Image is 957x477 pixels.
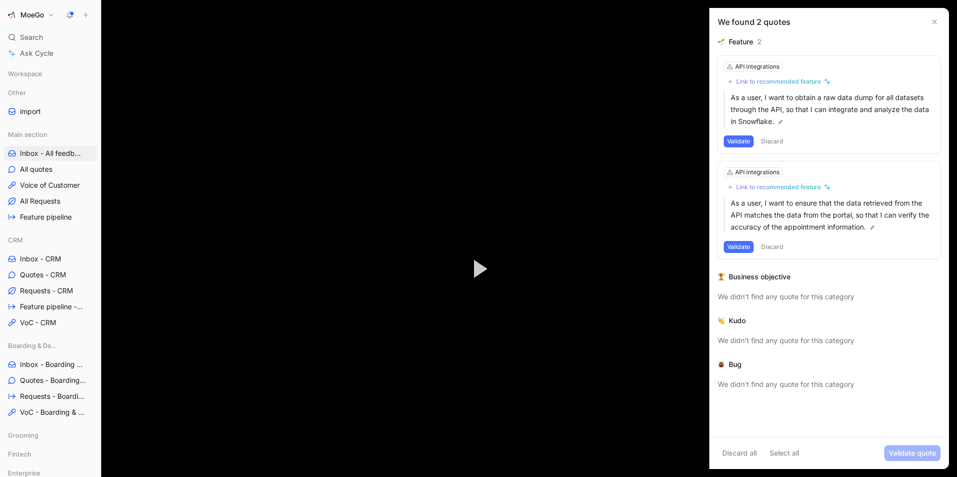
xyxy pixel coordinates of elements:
[20,148,84,158] span: Inbox - All feedbacks
[4,405,97,420] a: VoC - Boarding & daycare
[4,267,97,282] a: Quotes - CRM
[4,8,57,22] button: MoeGoMoeGo
[736,78,821,86] div: Link to recommended feature
[729,36,753,48] div: Feature
[8,430,38,440] span: Grooming
[20,302,84,312] span: Feature pipeline - CRM
[8,129,47,139] span: Main section
[4,178,97,193] a: Voice of Customer
[869,224,876,231] img: pen.svg
[4,46,97,61] a: Ask Cycle
[4,66,97,81] div: Workspace
[718,273,725,280] img: 🏆
[20,180,80,190] span: Voice of Customer
[4,104,97,119] a: import
[735,167,780,177] div: API integrations
[718,361,725,368] img: 🐞
[718,445,761,461] button: Discard all
[20,286,73,296] span: Requests - CRM
[724,181,834,193] button: Link to recommended feature
[731,197,935,233] p: As a user, I want to ensure that the data retrieved from the API matches the data from the portal...
[20,318,56,328] span: VoC - CRM
[729,271,791,283] div: Business objective
[4,127,97,142] div: Main section
[20,212,72,222] span: Feature pipeline
[4,299,97,314] a: Feature pipeline - CRM
[8,235,23,245] span: CRM
[20,254,61,264] span: Inbox - CRM
[736,183,821,191] div: Link to recommended feature
[718,16,791,28] div: We found 2 quotes
[758,241,787,253] button: Discard
[718,335,941,347] div: We didn’t find any quote for this category
[20,407,85,417] span: VoC - Boarding & daycare
[4,233,97,247] div: CRM
[4,389,97,404] a: Requests - Boarding & daycare
[8,69,42,79] span: Workspace
[765,445,803,461] button: Select all
[4,338,97,353] div: Boarding & Daycare
[718,291,941,303] div: We didn’t find any quote for this category
[4,357,97,372] a: Inbox - Boarding & daycare
[4,447,97,465] div: Fintech
[20,31,43,43] span: Search
[20,270,66,280] span: Quotes - CRM
[4,85,97,119] div: Otherimport
[4,146,97,161] a: Inbox - All feedbacks
[758,135,787,147] button: Discard
[4,127,97,225] div: Main sectionInbox - All feedbacksAll quotesVoice of CustomerAll RequestsFeature pipeline
[20,47,53,59] span: Ask Cycle
[757,36,762,48] div: 2
[884,445,941,461] button: Validate quote
[4,315,97,330] a: VoC - CRM
[4,210,97,225] a: Feature pipeline
[718,317,725,324] img: 👏
[4,85,97,100] div: Other
[4,338,97,420] div: Boarding & DaycareInbox - Boarding & daycareQuotes - Boarding & daycareRequests - Boarding & dayc...
[8,88,26,98] span: Other
[731,92,935,127] p: As a user, I want to obtain a raw data dump for all datasets through the API, so that I can integ...
[4,233,97,330] div: CRMInbox - CRMQuotes - CRMRequests - CRMFeature pipeline - CRMVoC - CRM
[718,378,941,390] div: We didn’t find any quote for this category
[729,358,742,370] div: Bug
[8,449,31,459] span: Fintech
[724,135,754,147] button: Validate
[4,194,97,209] a: All Requests
[20,164,52,174] span: All quotes
[20,107,41,117] span: import
[8,341,58,351] span: Boarding & Daycare
[4,162,97,177] a: All quotes
[6,10,16,20] img: MoeGo
[735,62,780,72] div: API integrations
[729,315,746,327] div: Kudo
[20,196,60,206] span: All Requests
[777,119,784,125] img: pen.svg
[20,359,85,369] span: Inbox - Boarding & daycare
[4,447,97,462] div: Fintech
[724,241,754,253] button: Validate
[4,251,97,266] a: Inbox - CRM
[4,373,97,388] a: Quotes - Boarding & daycare
[718,38,725,45] img: 🌱
[4,30,97,45] div: Search
[20,10,44,19] h1: MoeGo
[20,391,86,401] span: Requests - Boarding & daycare
[4,428,97,446] div: Grooming
[724,76,834,88] button: Link to recommended feature
[4,283,97,298] a: Requests - CRM
[4,428,97,443] div: Grooming
[20,375,86,385] span: Quotes - Boarding & daycare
